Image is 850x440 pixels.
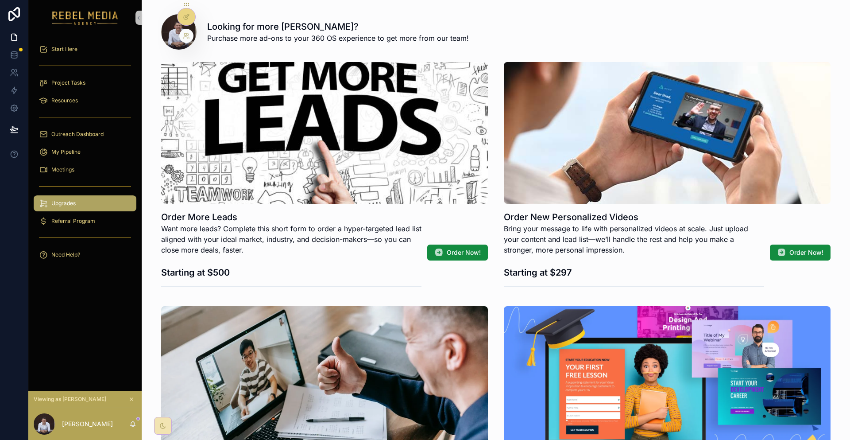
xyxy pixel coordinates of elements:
span: Project Tasks [51,79,85,86]
span: Resources [51,97,78,104]
span: Viewing as [PERSON_NAME] [34,396,106,403]
a: Resources [34,93,136,109]
p: Want more leads? Complete this short form to order a hyper-targeted lead list aligned with your i... [161,223,421,255]
p: [PERSON_NAME] [62,420,113,428]
a: Start Here [34,41,136,57]
h3: Starting at $500 [161,266,421,279]
img: App logo [52,11,118,25]
a: Referral Program [34,213,136,229]
button: Order Now! [427,245,488,261]
a: Meetings [34,162,136,178]
h1: Order More Leads [161,211,421,223]
span: Referral Program [51,218,95,225]
a: Outreach Dashboard [34,126,136,142]
span: Meetings [51,166,74,173]
a: My Pipeline [34,144,136,160]
span: Order Now! [447,248,481,257]
span: Start Here [51,46,77,53]
button: Order Now! [770,245,831,261]
a: Upgrades [34,195,136,211]
span: Order Now! [789,248,823,257]
span: Upgrades [51,200,76,207]
h3: Starting at $297 [504,266,764,279]
a: Project Tasks [34,75,136,91]
span: My Pipeline [51,148,81,156]
span: Outreach Dashboard [51,131,104,138]
div: scrollable content [28,35,142,273]
span: Purchase more ad-ons to your 360 OS experience to get more from our team! [207,33,469,43]
h1: Order New Personalized Videos [504,211,764,223]
h1: Looking for more [PERSON_NAME]? [207,20,469,33]
p: Bring your message to life with personalized videos at scale. Just upload your content and lead l... [504,223,764,255]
